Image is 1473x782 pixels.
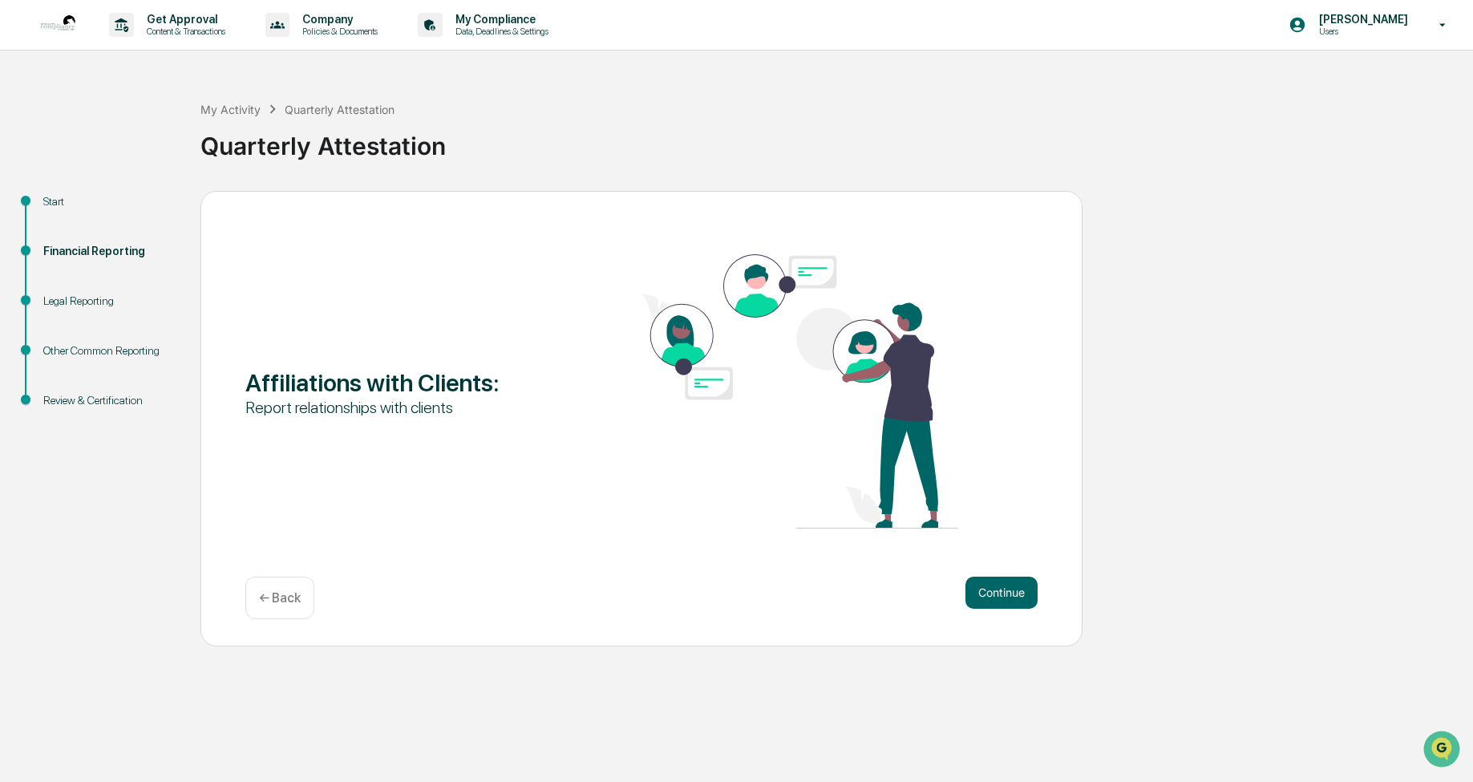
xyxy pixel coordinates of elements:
div: Quarterly Attestation [200,119,1465,160]
div: We're available if you need us! [55,139,203,152]
div: Review & Certification [43,392,175,409]
div: Legal Reporting [43,293,175,310]
iframe: Open customer support [1422,729,1465,772]
p: Policies & Documents [289,26,386,37]
a: Powered byPylon [113,271,194,284]
div: 🖐️ [16,204,29,217]
span: Data Lookup [32,233,101,249]
p: ← Back [259,590,301,606]
a: 🗄️Attestations [110,196,205,225]
button: Start new chat [273,128,292,147]
p: Users [1306,26,1416,37]
span: Preclearance [32,202,103,218]
img: 1746055101610-c473b297-6a78-478c-a979-82029cc54cd1 [16,123,45,152]
div: Start new chat [55,123,263,139]
div: Affiliations with Clients : [245,368,562,397]
div: Other Common Reporting [43,342,175,359]
p: Data, Deadlines & Settings [443,26,556,37]
p: Get Approval [134,13,233,26]
p: How can we help? [16,34,292,59]
div: My Activity [200,103,261,116]
div: 🗄️ [116,204,129,217]
div: 🔎 [16,234,29,247]
img: logo [38,6,77,44]
p: Content & Transactions [134,26,233,37]
button: Continue [965,577,1038,609]
div: Start [43,193,175,210]
p: Company [289,13,386,26]
img: Affiliations with Clients [641,254,958,529]
p: [PERSON_NAME] [1306,13,1416,26]
div: Quarterly Attestation [285,103,395,116]
div: Financial Reporting [43,243,175,260]
a: 🔎Data Lookup [10,226,107,255]
div: Report relationships with clients [245,397,562,418]
span: Pylon [160,272,194,284]
span: Attestations [132,202,199,218]
a: 🖐️Preclearance [10,196,110,225]
p: My Compliance [443,13,556,26]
